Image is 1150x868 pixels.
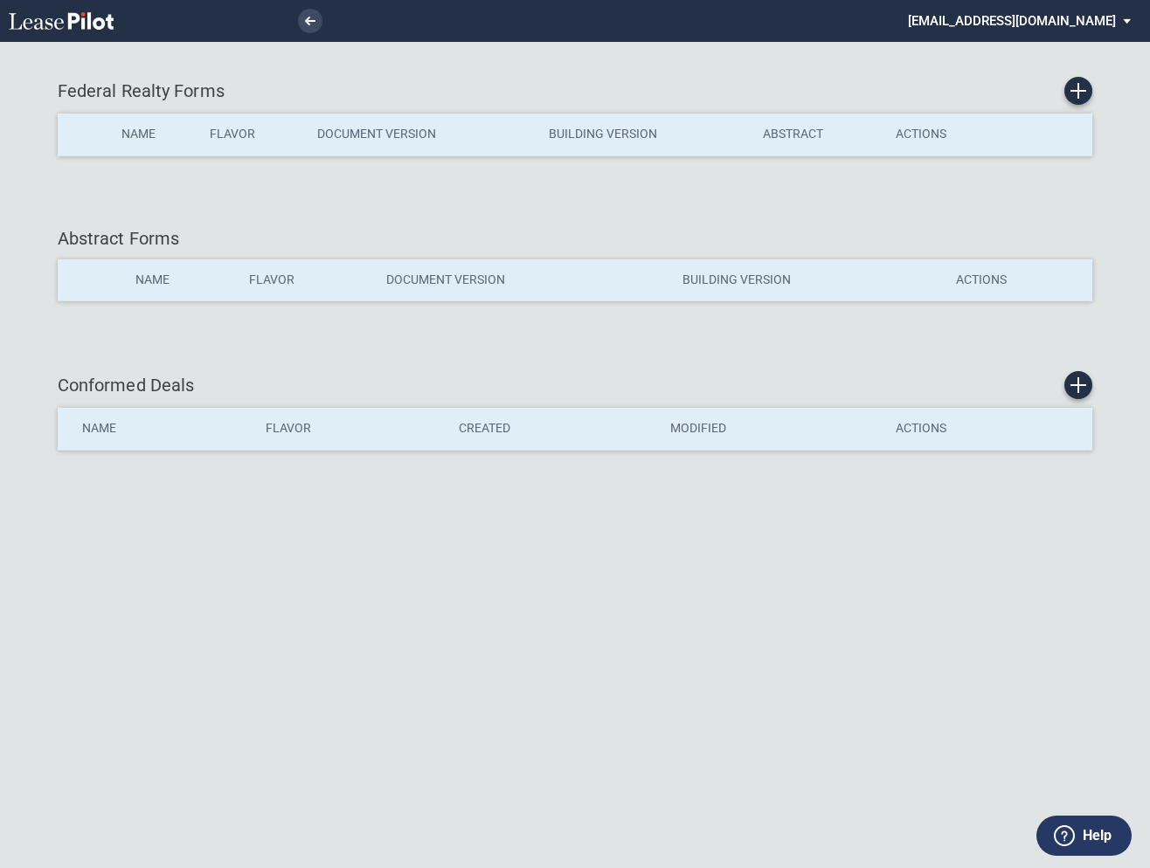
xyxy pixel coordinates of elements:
th: Document Version [374,259,670,301]
button: Help [1036,816,1132,856]
th: Abstract [751,114,883,155]
th: Building Version [537,114,751,155]
th: Flavor [253,408,447,450]
th: Actions [944,259,1092,301]
a: Create new conformed deal [1064,371,1092,399]
th: Name [123,259,236,301]
div: Federal Realty Forms [58,77,1092,105]
th: Modified [658,408,883,450]
th: Actions [883,408,1092,450]
th: Flavor [237,259,374,301]
th: Name [58,408,253,450]
th: Name [109,114,197,155]
label: Help [1083,824,1112,847]
th: Created [447,408,658,450]
th: Document Version [305,114,537,155]
th: Building Version [670,259,944,301]
th: Actions [883,114,1000,155]
div: Abstract Forms [58,226,1092,251]
a: Create new Form [1064,77,1092,105]
th: Flavor [197,114,305,155]
div: Conformed Deals [58,371,1092,399]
